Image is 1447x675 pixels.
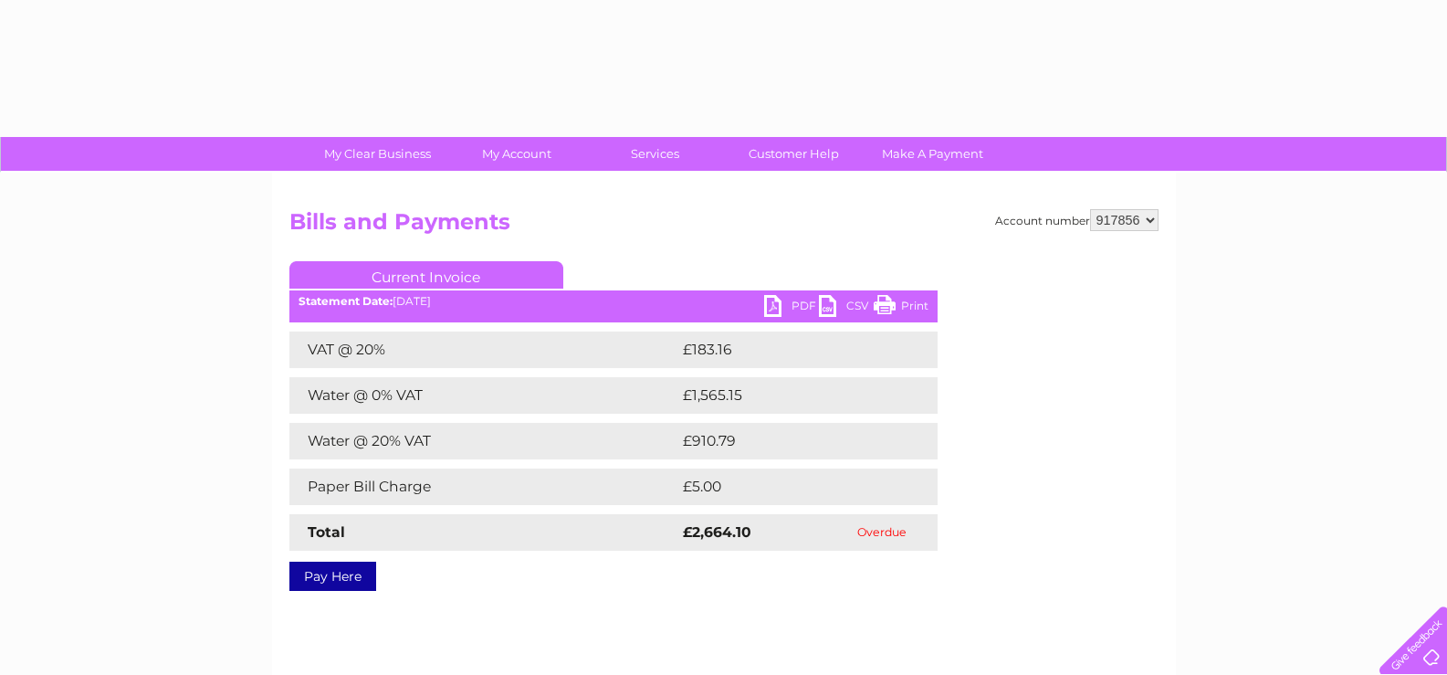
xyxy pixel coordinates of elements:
[683,523,751,541] strong: £2,664.10
[678,423,905,459] td: £910.79
[441,137,592,171] a: My Account
[995,209,1159,231] div: Account number
[678,332,903,368] td: £183.16
[764,295,819,322] a: PDF
[289,261,563,289] a: Current Invoice
[819,295,874,322] a: CSV
[718,137,869,171] a: Customer Help
[289,209,1159,244] h2: Bills and Payments
[289,295,938,308] div: [DATE]
[299,294,393,308] b: Statement Date:
[874,295,928,322] a: Print
[302,137,453,171] a: My Clear Business
[857,137,1008,171] a: Make A Payment
[678,377,907,414] td: £1,565.15
[289,469,678,505] td: Paper Bill Charge
[289,423,678,459] td: Water @ 20% VAT
[678,469,896,505] td: £5.00
[289,377,678,414] td: Water @ 0% VAT
[308,523,345,541] strong: Total
[289,332,678,368] td: VAT @ 20%
[289,562,376,591] a: Pay Here
[580,137,730,171] a: Services
[826,514,938,551] td: Overdue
